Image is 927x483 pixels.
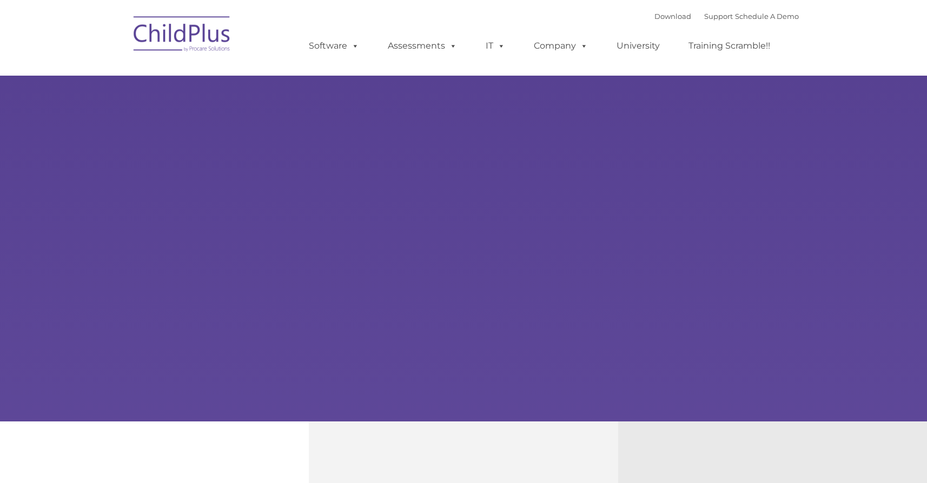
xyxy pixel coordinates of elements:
img: ChildPlus by Procare Solutions [128,9,236,63]
a: Assessments [377,35,468,57]
a: Schedule A Demo [735,12,799,21]
a: Software [298,35,370,57]
a: Company [523,35,599,57]
a: Support [704,12,733,21]
font: | [654,12,799,21]
a: Training Scramble!! [678,35,781,57]
a: IT [475,35,516,57]
a: Download [654,12,691,21]
a: University [606,35,671,57]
